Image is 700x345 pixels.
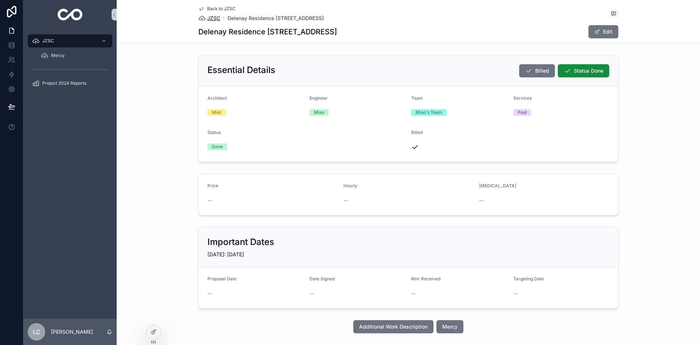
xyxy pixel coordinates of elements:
span: -- [479,197,483,204]
span: -- [513,290,518,297]
span: -- [207,290,212,297]
a: JZSC [198,15,220,22]
h2: Important Dates [207,236,274,248]
h2: Essential Details [207,64,275,76]
span: JZSC [42,38,54,44]
h1: Delenay Residence [STREET_ADDRESS] [198,27,337,37]
button: Billed [519,64,555,77]
span: Rtnr Received [411,276,440,281]
span: LC [33,327,40,336]
button: Edit [588,25,618,38]
a: JZSC [28,34,112,47]
span: Engineer [310,95,328,101]
div: Pool [518,109,527,116]
div: Miao [314,109,324,116]
span: [DATE]: [DATE] [207,251,244,257]
a: Delenay Residence [STREET_ADDRESS] [227,15,324,22]
p: [PERSON_NAME] [51,328,93,336]
a: Back to JZSC [198,6,236,12]
div: scrollable content [23,29,117,99]
a: Mercy [36,49,112,62]
span: Architect [207,95,227,101]
span: -- [207,197,212,204]
span: Billed [411,130,423,135]
span: Date Signed [310,276,335,281]
span: Price [207,183,218,188]
span: Additional Work Description [359,323,428,330]
a: Project 2024 Reports [28,77,112,90]
span: Services [513,95,532,101]
div: Done [212,143,223,150]
span: Team [411,95,423,101]
span: Status Done [574,67,603,74]
div: Misc [212,109,222,116]
img: App logo [58,9,83,20]
div: Miao's Team [416,109,442,116]
button: Mercy [436,320,463,333]
span: -- [310,290,314,297]
span: Proposal Date [207,276,237,281]
span: Project 2024 Reports [42,80,86,86]
span: Mercy [51,53,65,58]
button: Additional Work Description [353,320,433,333]
span: Status [207,130,221,135]
span: -- [343,197,348,204]
span: Back to JZSC [207,6,236,12]
span: JZSC [207,15,220,22]
button: Status Done [558,64,609,77]
span: [MEDICAL_DATA] [479,183,516,188]
span: Targeting Date [513,276,544,281]
span: Billed [535,67,549,74]
span: Hourly [343,183,357,188]
span: Mercy [442,323,458,330]
span: -- [411,290,416,297]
